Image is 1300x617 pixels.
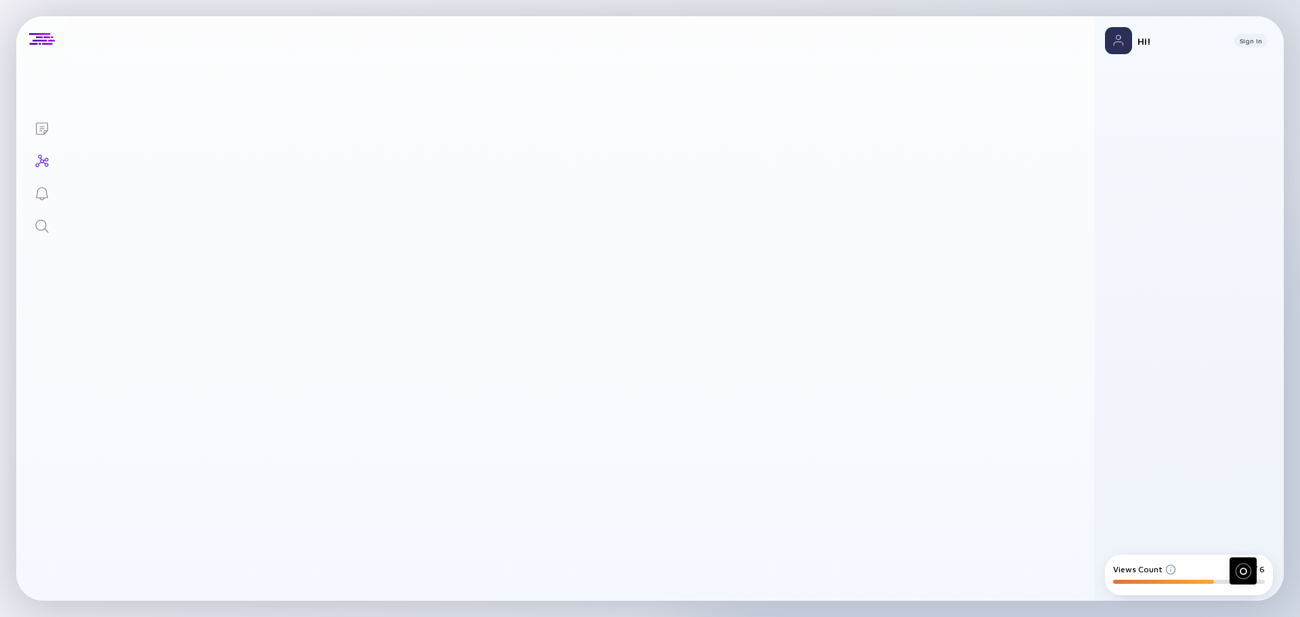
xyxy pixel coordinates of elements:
[1113,564,1176,574] div: Views Count
[16,111,67,144] a: Lists
[1137,35,1223,47] div: Hi!
[16,176,67,209] a: Reminders
[16,209,67,241] a: Search
[1105,27,1132,54] img: Profile Picture
[16,144,67,176] a: Investor Map
[1234,34,1267,47] button: Sign In
[1249,564,1265,574] div: 4/ 6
